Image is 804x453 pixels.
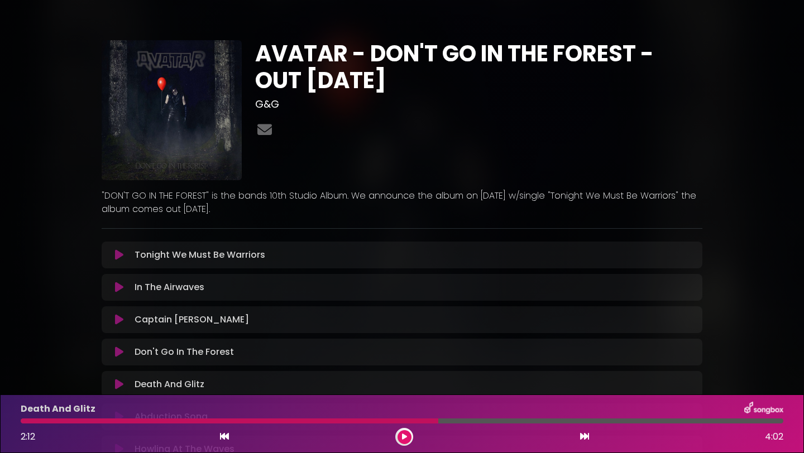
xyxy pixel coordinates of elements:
span: 4:02 [765,430,783,444]
h3: G&G [255,98,702,110]
p: Captain [PERSON_NAME] [135,313,249,326]
p: Death And Glitz [135,378,204,391]
img: songbox-logo-white.png [744,402,783,416]
p: "DON'T GO IN THE FOREST" is the bands 10th Studio Album. We announce the album on [DATE] w/single... [102,189,702,216]
p: Death And Glitz [21,402,95,416]
img: F2dxkizfSxmxPj36bnub [102,40,242,180]
p: In The Airwaves [135,281,204,294]
span: 2:12 [21,430,35,443]
p: Don't Go In The Forest [135,345,234,359]
p: Tonight We Must Be Warriors [135,248,265,262]
h1: AVATAR - DON'T GO IN THE FOREST - OUT [DATE] [255,40,702,94]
